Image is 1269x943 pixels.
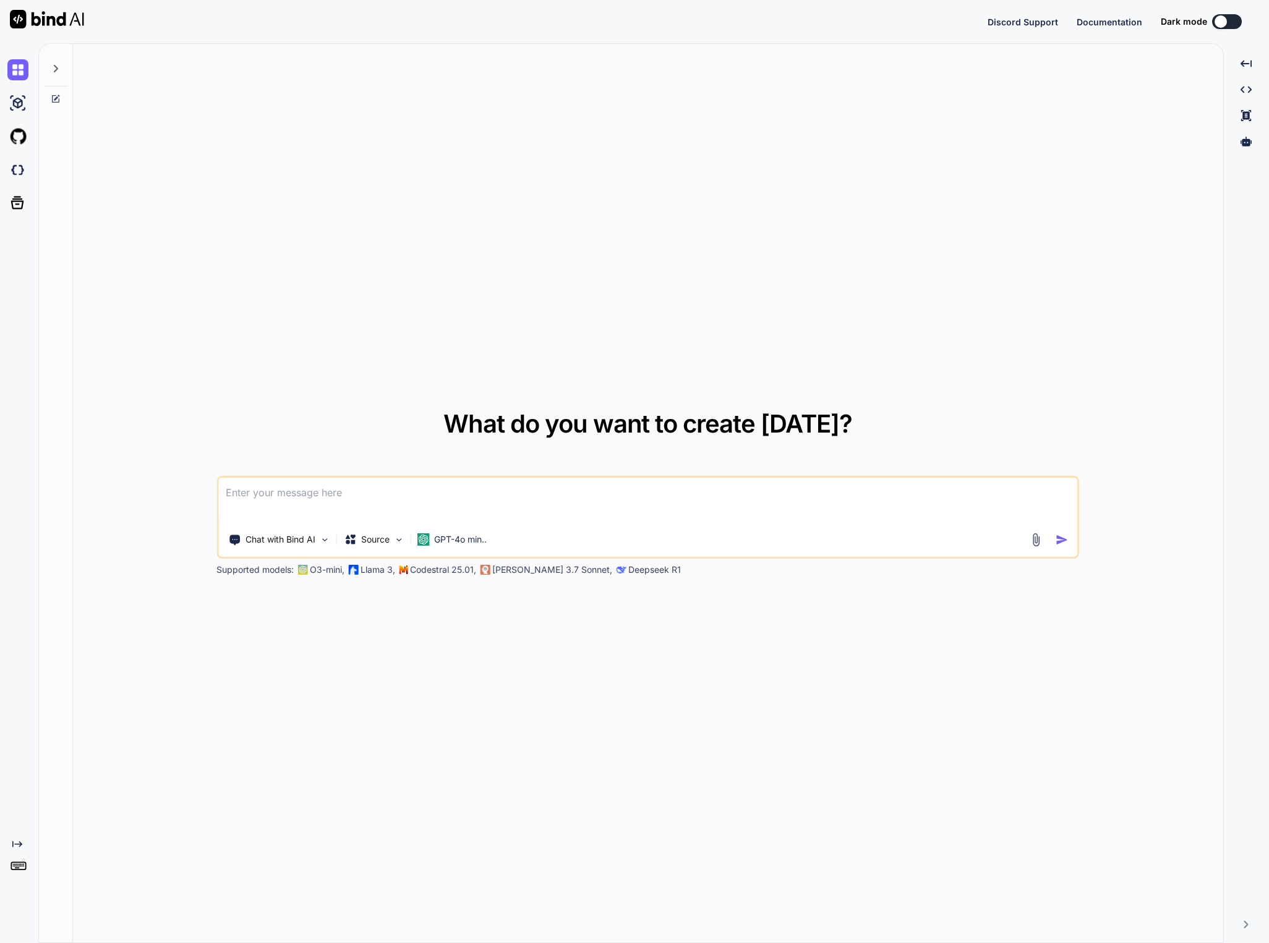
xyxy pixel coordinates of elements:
[7,159,28,180] img: darkCloudIdeIcon
[1056,533,1069,546] img: icon
[1161,15,1207,28] span: Dark mode
[988,15,1058,28] button: Discord Support
[361,533,390,546] p: Source
[443,408,852,439] span: What do you want to create [DATE]?
[1077,17,1142,27] span: Documentation
[434,533,487,546] p: GPT-4o min..
[1029,533,1043,547] img: attachment
[393,535,404,545] img: Pick Models
[7,126,28,147] img: githubLight
[399,565,408,574] img: Mistral-AI
[410,564,476,576] p: Codestral 25.01,
[319,535,330,545] img: Pick Tools
[10,10,84,28] img: Bind AI
[7,93,28,114] img: ai-studio
[216,564,294,576] p: Supported models:
[310,564,344,576] p: O3-mini,
[7,59,28,80] img: chat
[492,564,612,576] p: [PERSON_NAME] 3.7 Sonnet,
[1077,15,1142,28] button: Documentation
[988,17,1058,27] span: Discord Support
[616,565,626,575] img: claude
[628,564,681,576] p: Deepseek R1
[480,565,490,575] img: claude
[417,533,429,546] img: GPT-4o mini
[297,565,307,575] img: GPT-4
[348,565,358,575] img: Llama2
[246,533,315,546] p: Chat with Bind AI
[361,564,395,576] p: Llama 3,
